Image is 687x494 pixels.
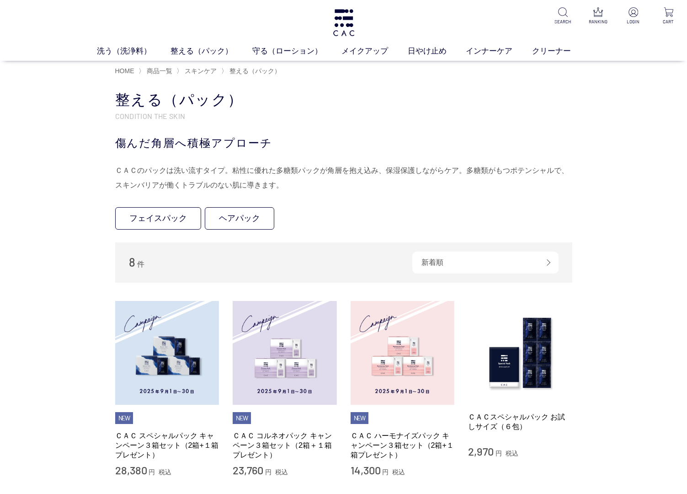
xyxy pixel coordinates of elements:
[495,450,502,457] span: 円
[147,67,172,75] span: 商品一覧
[205,207,274,230] a: ヘアパック
[265,468,272,476] span: 円
[115,463,147,477] span: 28,380
[506,450,518,457] span: 税込
[252,45,341,57] a: 守る（ローション）
[115,163,572,193] div: ＣＡＣのパックは洗い流すタイプ。粘性に優れた多糖類パックが角層を抱え込み、保湿保護しながらケア。多糖類がもつポテンシャルで、スキンバリアが働くトラブルのない肌に導きます。
[233,301,337,405] img: ＣＡＣ コルネオパック キャンペーン３箱セット（2箱＋１箱プレゼント）
[351,412,369,424] li: NEW
[115,301,219,405] img: ＣＡＣ スペシャルパック キャンペーン３箱セット（2箱+１箱プレゼント）
[351,431,455,460] a: ＣＡＣ ハーモナイズパック キャンペーン３箱セット（2箱+１箱プレゼント）
[228,67,281,75] a: 整える（パック）
[332,9,356,36] img: logo
[183,67,217,75] a: スキンケア
[351,301,455,405] img: ＣＡＣ ハーモナイズパック キャンペーン３箱セット（2箱+１箱プレゼント）
[159,468,171,476] span: 税込
[468,301,572,405] img: ＣＡＣスペシャルパック お試しサイズ（６包）
[185,67,217,75] span: スキンケア
[129,255,135,269] span: 8
[97,45,170,57] a: 洗う（洗浄料）
[351,463,381,477] span: 14,300
[115,135,572,151] div: 傷んだ角層へ積極アプローチ
[532,45,590,57] a: クリーナー
[468,445,494,458] span: 2,970
[408,45,466,57] a: 日やけ止め
[138,67,175,75] li: 〉
[145,67,172,75] a: 商品一覧
[382,468,389,476] span: 円
[657,7,680,25] a: CART
[392,468,405,476] span: 税込
[149,468,155,476] span: 円
[233,431,337,460] a: ＣＡＣ コルネオパック キャンペーン３箱セット（2箱＋１箱プレゼント）
[587,7,609,25] a: RANKING
[115,111,572,121] p: CONDITION THE SKIN
[552,7,574,25] a: SEARCH
[115,207,201,230] a: フェイスパック
[412,252,559,274] div: 新着順
[341,45,407,57] a: メイクアップ
[275,468,288,476] span: 税込
[233,463,263,477] span: 23,760
[115,431,219,460] a: ＣＡＣ スペシャルパック キャンペーン３箱セット（2箱+１箱プレゼント）
[176,67,219,75] li: 〉
[115,90,572,110] h1: 整える（パック）
[115,67,134,75] a: HOME
[137,260,144,268] span: 件
[587,18,609,25] p: RANKING
[170,45,252,57] a: 整える（パック）
[221,67,283,75] li: 〉
[233,412,251,424] li: NEW
[622,7,644,25] a: LOGIN
[466,45,532,57] a: インナーケア
[229,67,281,75] span: 整える（パック）
[552,18,574,25] p: SEARCH
[115,412,133,424] li: NEW
[468,412,572,432] a: ＣＡＣスペシャルパック お試しサイズ（６包）
[657,18,680,25] p: CART
[622,18,644,25] p: LOGIN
